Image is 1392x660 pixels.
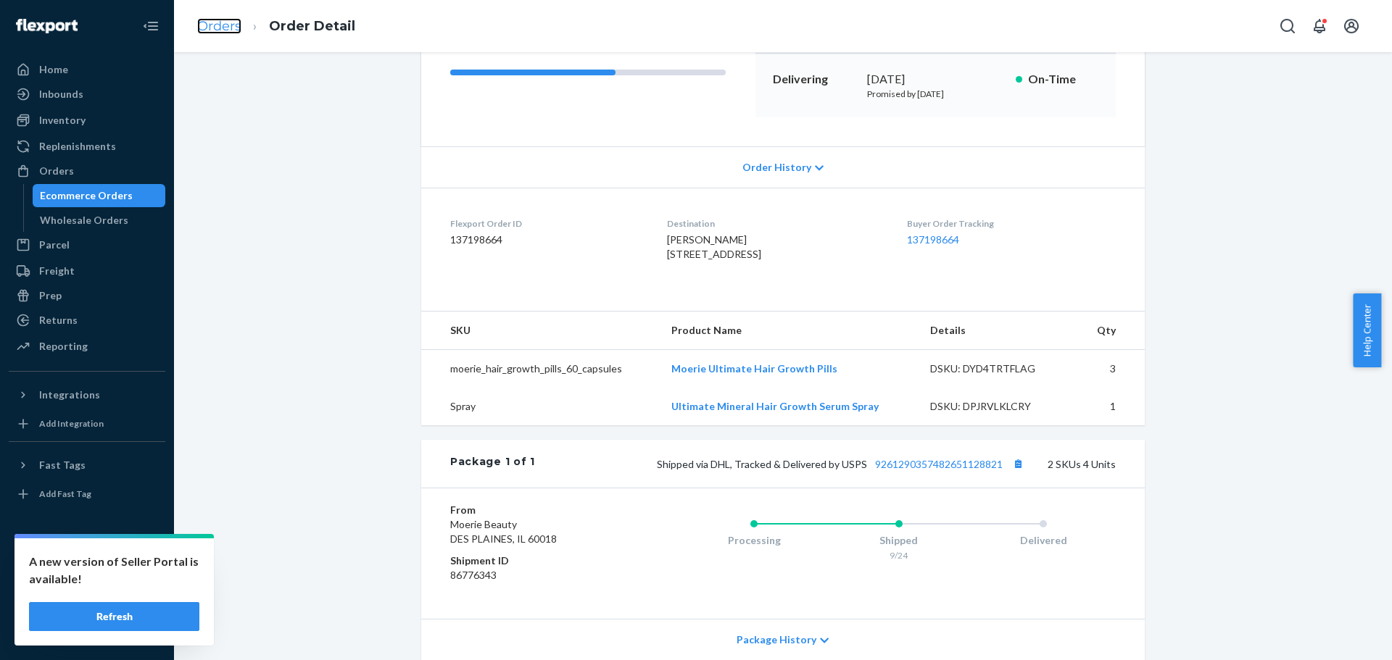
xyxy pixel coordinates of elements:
a: Home [9,58,165,81]
div: Processing [681,533,826,548]
a: Orders [9,159,165,183]
a: Orders [197,18,241,34]
div: Prep [39,288,62,303]
a: Parcel [9,233,165,256]
button: Refresh [29,602,199,631]
a: 137198664 [907,233,959,246]
a: 9261290357482651128821 [875,458,1003,470]
span: Moerie Beauty DES PLAINES, IL 60018 [450,518,557,545]
a: Inventory [9,109,165,132]
p: Delivering [773,71,855,88]
div: Package 1 of 1 [450,454,535,473]
button: Open account menu [1337,12,1366,41]
p: A new version of Seller Portal is available! [29,553,199,588]
dt: Flexport Order ID [450,217,644,230]
div: DSKU: DYD4TRTFLAG [930,362,1066,376]
button: Close Navigation [136,12,165,41]
a: Add Fast Tag [9,483,165,506]
th: Qty [1078,312,1145,350]
dt: Shipment ID [450,554,623,568]
dd: 137198664 [450,233,644,247]
div: Freight [39,264,75,278]
a: Add Integration [9,412,165,435]
a: Ecommerce Orders [33,184,166,207]
a: Ultimate Mineral Hair Growth Serum Spray [671,400,879,412]
button: Copy tracking number [1008,454,1027,473]
td: Spray [421,388,660,425]
div: Replenishments [39,139,116,154]
div: Delivered [971,533,1116,548]
div: Parcel [39,238,70,252]
button: Help Center [1353,293,1381,367]
span: Order History [742,160,811,175]
button: Open notifications [1305,12,1334,41]
button: Fast Tags [9,454,165,477]
div: Returns [39,313,78,327]
div: Home [39,62,68,77]
a: Talk to Support [9,570,165,593]
button: Give Feedback [9,619,165,643]
div: Fast Tags [39,458,86,472]
dt: From [450,503,623,517]
a: Settings [9,546,165,569]
div: Add Integration [39,417,104,430]
div: 2 SKUs 4 Units [535,454,1116,473]
th: Product Name [660,312,919,350]
a: Returns [9,309,165,332]
button: Integrations [9,383,165,406]
dd: 86776343 [450,568,623,582]
td: 3 [1078,350,1145,388]
p: Promised by [DATE] [867,88,1004,100]
a: Order Detail [269,18,355,34]
th: SKU [421,312,660,350]
th: Details [919,312,1078,350]
dt: Buyer Order Tracking [907,217,1116,230]
div: Shipped [826,533,971,548]
td: moerie_hair_growth_pills_60_capsules [421,350,660,388]
a: Help Center [9,595,165,618]
div: Inbounds [39,87,83,101]
div: Orders [39,164,74,178]
div: Inventory [39,113,86,128]
p: On-Time [1028,71,1098,88]
a: Freight [9,259,165,283]
div: Wholesale Orders [40,213,128,227]
td: 1 [1078,388,1145,425]
img: Flexport logo [16,19,78,33]
ol: breadcrumbs [186,5,367,48]
span: Shipped via DHL, Tracked & Delivered by USPS [657,458,1027,470]
a: Moerie Ultimate Hair Growth Pills [671,362,837,375]
span: [PERSON_NAME] [STREET_ADDRESS] [667,233,761,260]
div: Add Fast Tag [39,488,91,500]
a: Inbounds [9,83,165,106]
div: [DATE] [867,71,1004,88]
button: Open Search Box [1273,12,1302,41]
a: Wholesale Orders [33,209,166,232]
a: Reporting [9,335,165,358]
a: Prep [9,284,165,307]
div: Integrations [39,388,100,402]
a: Replenishments [9,135,165,158]
div: 9/24 [826,549,971,561]
div: Ecommerce Orders [40,188,133,203]
dt: Destination [667,217,883,230]
div: Reporting [39,339,88,354]
span: Package History [737,632,816,647]
div: DSKU: DPJRVLKLCRY [930,399,1066,414]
